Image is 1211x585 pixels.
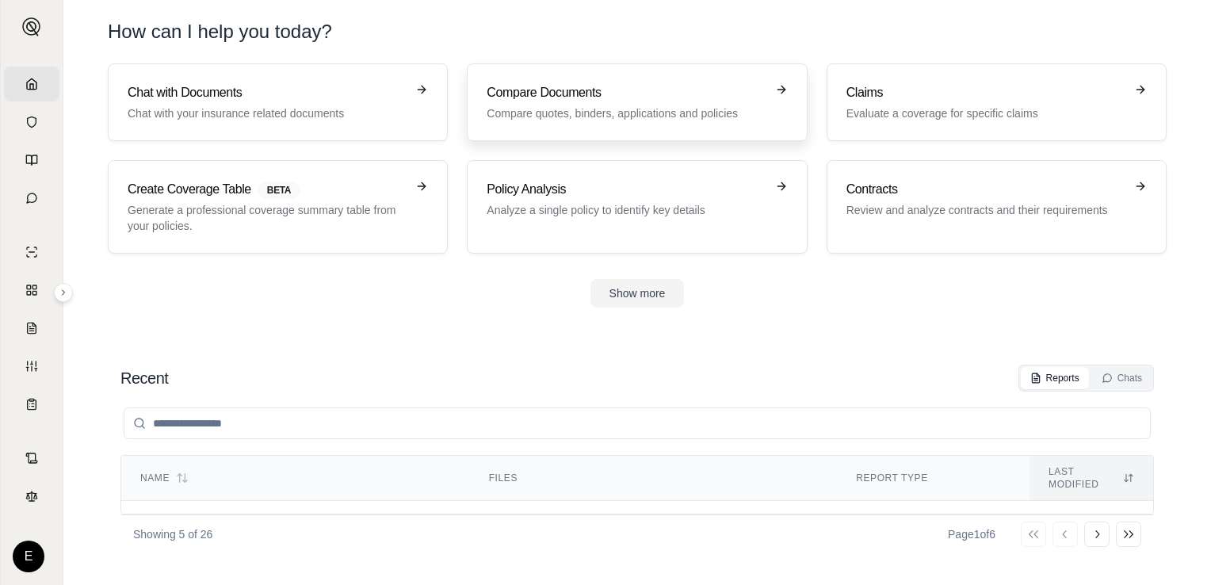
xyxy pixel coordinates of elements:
[1049,465,1134,491] div: Last modified
[827,63,1167,141] a: ClaimsEvaluate a coverage for specific claims
[1030,372,1079,384] div: Reports
[467,63,807,141] a: Compare DocumentsCompare quotes, binders, applications and policies
[4,235,59,270] a: Single Policy
[140,472,451,484] div: Name
[4,181,59,216] a: Chat
[467,160,807,254] a: Policy AnalysisAnalyze a single policy to identify key details
[948,526,995,542] div: Page 1 of 6
[4,311,59,346] a: Claim Coverage
[487,83,765,102] h3: Compare Documents
[4,479,59,514] a: Legal Search Engine
[846,202,1125,218] p: Review and analyze contracts and their requirements
[4,67,59,101] a: Home
[133,526,212,542] p: Showing 5 of 26
[4,143,59,178] a: Prompt Library
[4,273,59,308] a: Policy Comparisons
[1021,367,1089,389] button: Reports
[4,441,59,476] a: Contract Analysis
[128,180,406,199] h3: Create Coverage Table
[470,456,837,501] th: Files
[1102,372,1142,384] div: Chats
[590,279,685,308] button: Show more
[1030,501,1153,562] td: [DATE] 12:27 PM
[13,541,44,572] div: E
[4,387,59,422] a: Coverage Table
[120,367,168,389] h2: Recent
[54,283,73,302] button: Expand sidebar
[22,17,41,36] img: Expand sidebar
[846,83,1125,102] h3: Claims
[128,202,406,234] p: Generate a professional coverage summary table from your policies.
[108,63,448,141] a: Chat with DocumentsChat with your insurance related documents
[846,180,1125,199] h3: Contracts
[837,501,1030,562] td: Policies Compare
[487,180,765,199] h3: Policy Analysis
[108,19,332,44] h1: How can I help you today?
[487,105,765,121] p: Compare quotes, binders, applications and policies
[4,349,59,384] a: Custom Report
[827,160,1167,254] a: ContractsReview and analyze contracts and their requirements
[108,160,448,254] a: Create Coverage TableBETAGenerate a professional coverage summary table from your policies.
[4,105,59,140] a: Documents Vault
[837,456,1030,501] th: Report Type
[1092,367,1152,389] button: Chats
[487,202,765,218] p: Analyze a single policy to identify key details
[846,105,1125,121] p: Evaluate a coverage for specific claims
[16,11,48,43] button: Expand sidebar
[258,182,300,199] span: BETA
[128,105,406,121] p: Chat with your insurance related documents
[128,83,406,102] h3: Chat with Documents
